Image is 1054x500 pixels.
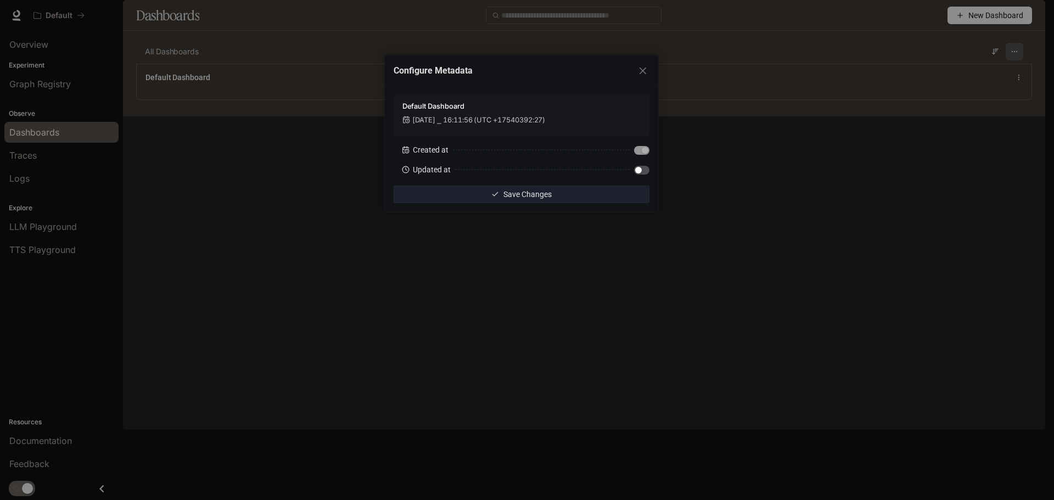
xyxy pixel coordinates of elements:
[145,46,199,57] span: All Dashboards
[503,188,552,200] span: Save Changes
[413,144,448,156] span: Created at
[145,72,210,83] a: Default Dashboard
[136,4,199,26] h1: Dashboards
[394,64,649,77] div: Configure Metadata
[29,4,89,26] button: All workspaces
[394,186,649,203] button: Save Changes
[413,164,451,176] span: Updated at
[948,7,1032,24] button: New Dashboard
[46,11,72,20] p: Default
[638,66,647,75] span: close
[402,116,546,125] span: [DATE] ⎯ 16:11:56 (UTC +17540392:27)
[637,65,649,77] button: Close
[402,102,464,111] span: Default Dashboard
[968,9,1023,21] span: New Dashboard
